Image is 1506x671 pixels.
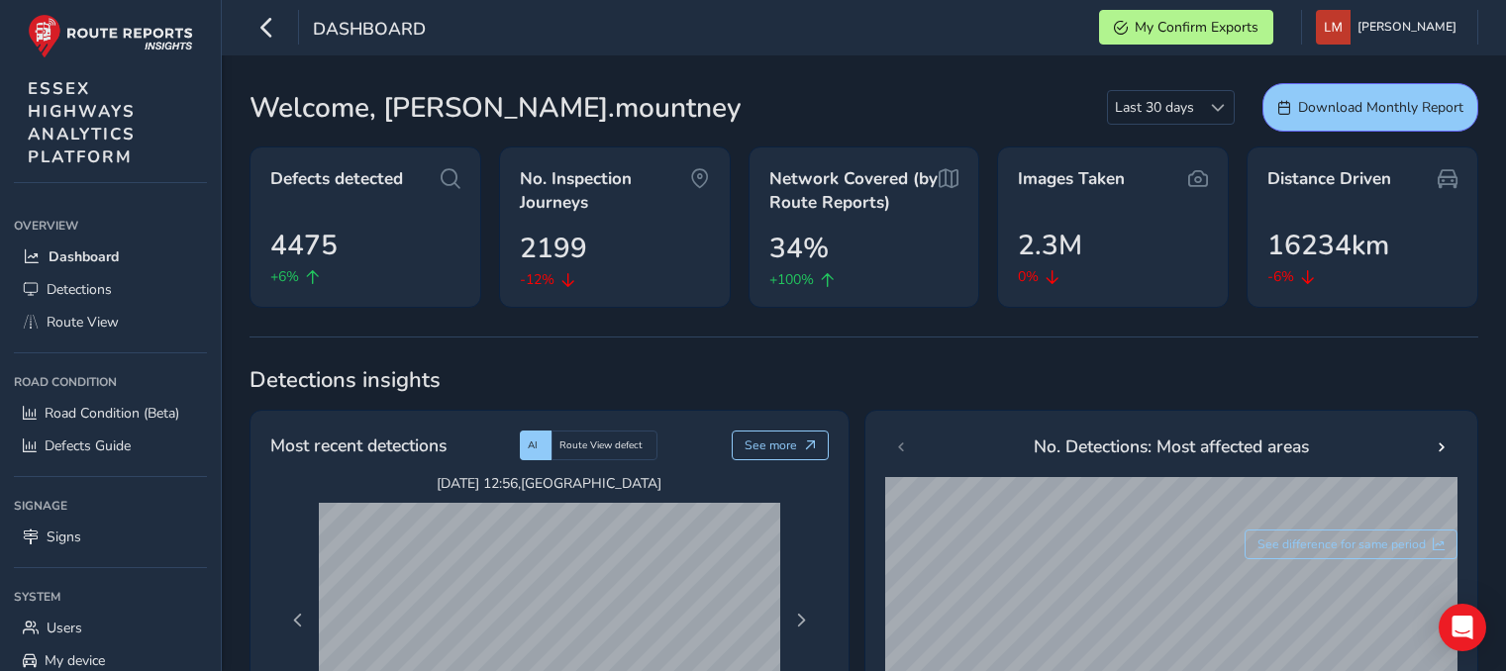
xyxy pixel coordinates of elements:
span: My Confirm Exports [1135,18,1258,37]
button: Download Monthly Report [1262,83,1478,132]
span: +6% [270,266,299,287]
span: Download Monthly Report [1298,98,1463,117]
span: No. Inspection Journeys [520,167,690,214]
button: See more [732,431,830,460]
span: [PERSON_NAME] [1357,10,1456,45]
button: See difference for same period [1245,529,1458,559]
span: +100% [769,269,814,290]
span: Defects detected [270,167,403,191]
a: Signs [14,521,207,553]
span: AI [528,438,538,452]
span: Dashboard [313,17,426,45]
span: Network Covered (by Route Reports) [769,167,940,214]
span: No. Detections: Most affected areas [1034,433,1309,459]
a: Route View [14,306,207,338]
span: Dashboard [49,247,119,266]
button: Previous Page [284,607,312,634]
span: [DATE] 12:56 , [GEOGRAPHIC_DATA] [319,474,780,493]
img: rr logo [28,14,193,58]
span: Images Taken [1018,167,1125,191]
span: Road Condition (Beta) [45,404,179,423]
span: -6% [1267,266,1294,287]
span: Route View defect [559,438,643,452]
span: Users [47,619,82,637]
span: 0% [1018,266,1039,287]
span: Detections insights [250,365,1478,395]
a: Road Condition (Beta) [14,397,207,430]
span: Welcome, [PERSON_NAME].mountney [250,87,742,129]
span: Signs [47,527,81,546]
div: Road Condition [14,367,207,397]
div: System [14,582,207,612]
span: Defects Guide [45,436,131,455]
span: Route View [47,313,119,332]
span: See difference for same period [1257,536,1426,552]
div: AI [520,431,552,460]
span: See more [745,437,797,453]
span: Last 30 days [1108,91,1201,124]
div: Signage [14,491,207,521]
a: Detections [14,273,207,306]
button: [PERSON_NAME] [1316,10,1463,45]
span: My device [45,651,105,670]
span: -12% [520,269,554,290]
span: Distance Driven [1267,167,1391,191]
span: 16234km [1267,225,1389,266]
span: Most recent detections [270,432,447,458]
div: Route View defect [552,431,657,460]
button: My Confirm Exports [1099,10,1273,45]
span: 34% [769,228,829,269]
span: 2.3M [1018,225,1082,266]
div: Overview [14,211,207,240]
span: 4475 [270,225,338,266]
button: Next Page [787,607,815,634]
span: 2199 [520,228,587,269]
span: Detections [47,280,112,299]
a: Users [14,612,207,644]
img: diamond-layout [1316,10,1351,45]
a: Dashboard [14,240,207,273]
div: Open Intercom Messenger [1439,604,1486,651]
a: Defects Guide [14,430,207,462]
span: ESSEX HIGHWAYS ANALYTICS PLATFORM [28,77,136,168]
